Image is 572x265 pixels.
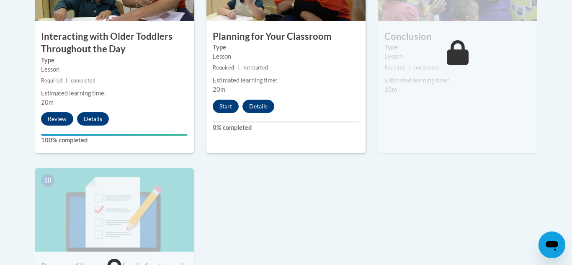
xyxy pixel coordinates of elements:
[41,56,188,65] label: Type
[237,64,239,71] span: |
[213,52,359,61] div: Lesson
[41,89,188,98] div: Estimated learning time:
[242,64,268,71] span: not started
[384,43,531,52] label: Type
[66,77,67,84] span: |
[71,77,95,84] span: completed
[409,64,411,71] span: |
[35,168,194,252] img: Course Image
[384,86,397,93] span: 10m
[41,174,54,187] span: 10
[41,134,188,136] div: Your progress
[41,77,62,84] span: Required
[384,76,531,85] div: Estimated learning time:
[378,30,537,43] h3: Conclusion
[41,99,54,106] span: 20m
[213,123,359,132] label: 0% completed
[384,52,531,61] div: Lesson
[77,112,109,126] button: Details
[35,30,194,56] h3: Interacting with Older Toddlers Throughout the Day
[539,232,565,258] iframe: Button to launch messaging window
[41,136,188,145] label: 100% completed
[206,30,366,43] h3: Planning for Your Classroom
[213,43,359,52] label: Type
[242,100,274,113] button: Details
[384,64,406,71] span: Required
[213,76,359,85] div: Estimated learning time:
[414,64,440,71] span: not started
[213,86,225,93] span: 20m
[41,112,73,126] button: Review
[213,100,239,113] button: Start
[41,65,188,74] div: Lesson
[213,64,234,71] span: Required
